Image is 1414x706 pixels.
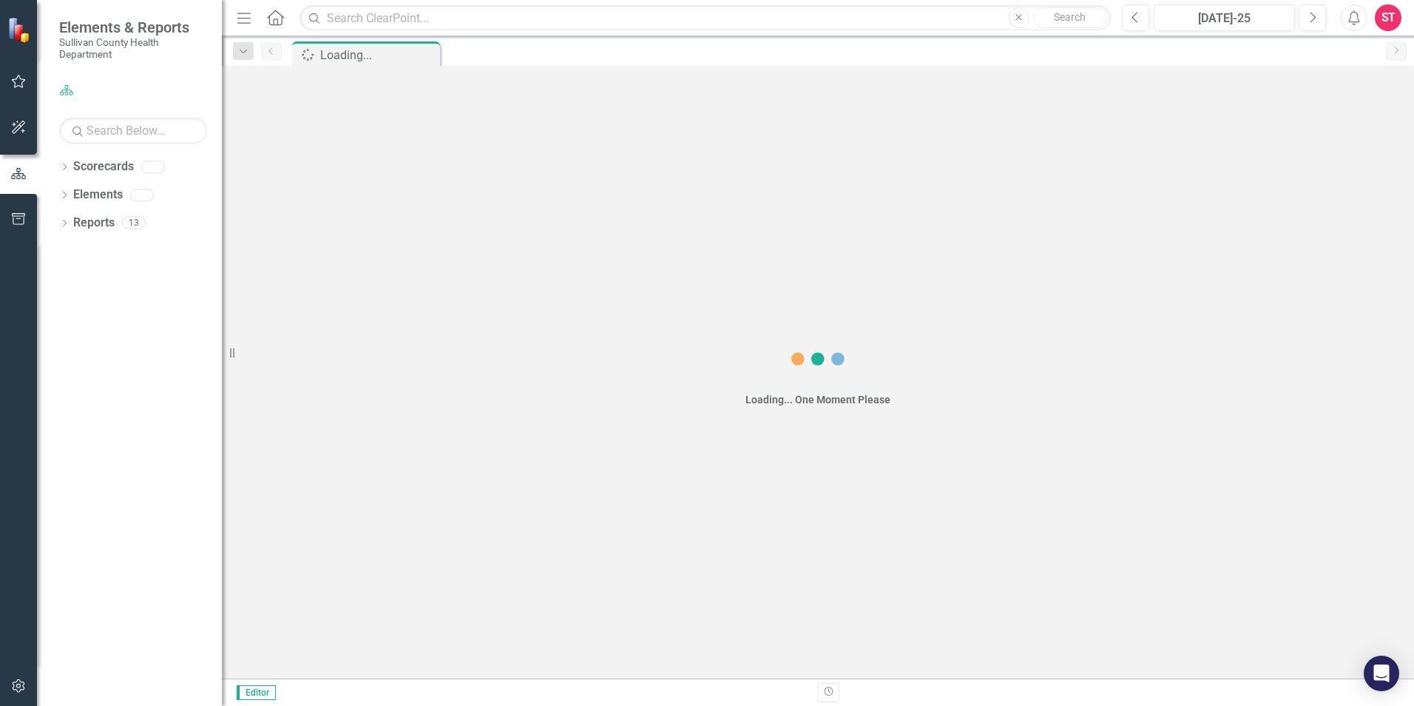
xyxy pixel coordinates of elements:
[122,217,146,229] div: 13
[1154,4,1295,31] button: [DATE]-25
[300,5,1111,31] input: Search ClearPoint...
[320,46,436,64] div: Loading...
[1364,656,1399,691] div: Open Intercom Messenger
[1033,7,1107,28] button: Search
[59,19,207,36] span: Elements & Reports
[7,16,33,42] img: ClearPoint Strategy
[59,36,207,61] small: Sullivan County Health Department
[237,685,276,700] span: Editor
[1054,11,1086,23] span: Search
[73,186,123,204] a: Elements
[73,215,115,232] a: Reports
[73,158,134,175] a: Scorecards
[745,392,890,407] div: Loading... One Moment Please
[59,118,207,144] input: Search Below...
[1375,4,1401,31] button: ST
[1159,10,1290,27] div: [DATE]-25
